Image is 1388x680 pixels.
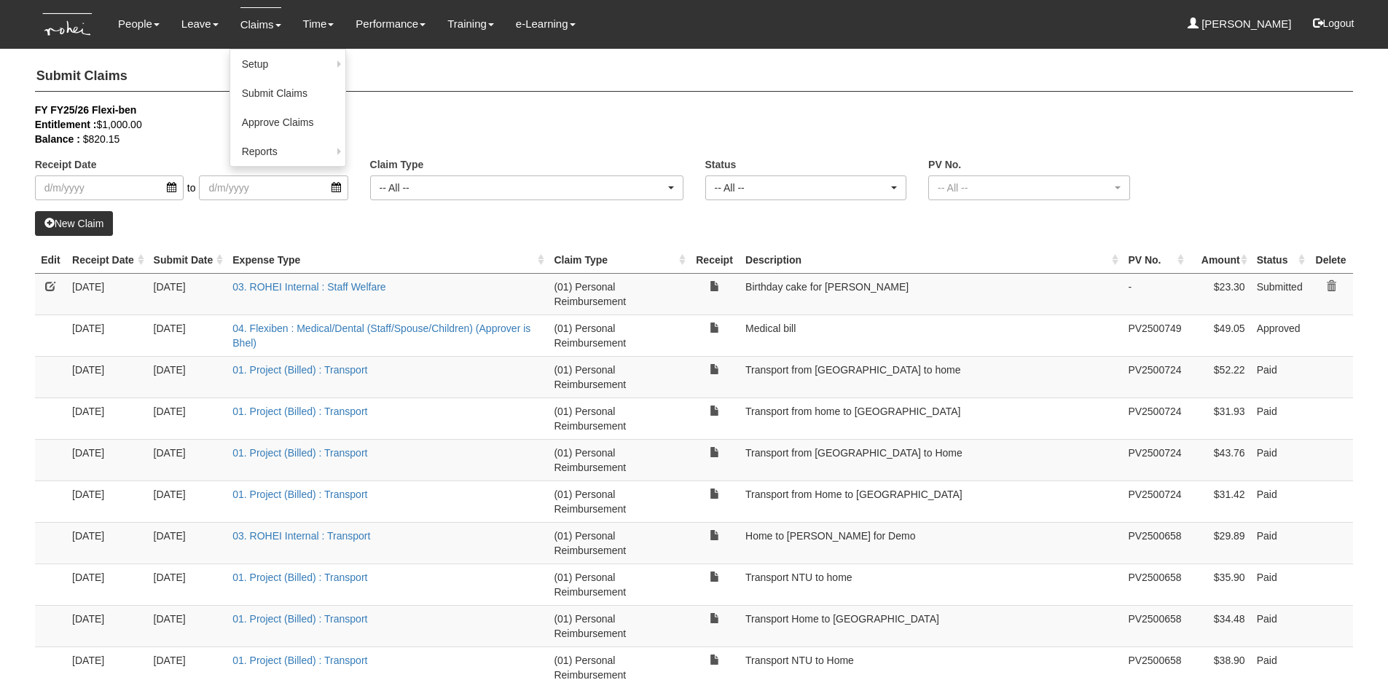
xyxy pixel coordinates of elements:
a: Setup [230,50,345,79]
td: [DATE] [66,605,148,647]
label: Claim Type [370,157,424,172]
input: d/m/yyyy [199,175,348,200]
iframe: chat widget [1327,622,1373,665]
td: PV2500724 [1122,439,1187,481]
button: Logout [1303,6,1365,41]
td: $29.89 [1188,522,1251,564]
b: Entitlement : [35,119,97,130]
th: Amount : activate to sort column ascending [1188,247,1251,274]
td: - [1122,273,1187,315]
div: -- All -- [938,181,1112,195]
input: d/m/yyyy [35,175,184,200]
td: Transport from home to [GEOGRAPHIC_DATA] [740,398,1122,439]
td: PV2500658 [1122,522,1187,564]
td: Medical bill [740,315,1122,356]
td: $31.93 [1188,398,1251,439]
td: (01) Personal Reimbursement [548,605,689,647]
td: $23.30 [1188,273,1251,315]
td: Paid [1251,564,1309,605]
td: PV2500724 [1122,398,1187,439]
td: [DATE] [148,439,227,481]
td: Transport from [GEOGRAPHIC_DATA] to home [740,356,1122,398]
a: 01. Project (Billed) : Transport [232,613,367,625]
a: New Claim [35,211,114,236]
td: Transport from [GEOGRAPHIC_DATA] to Home [740,439,1122,481]
h4: Submit Claims [35,62,1354,92]
td: [DATE] [66,273,148,315]
th: Receipt Date : activate to sort column ascending [66,247,148,274]
td: PV2500658 [1122,564,1187,605]
td: PV2500724 [1122,481,1187,522]
a: 03. ROHEI Internal : Staff Welfare [232,281,385,293]
td: PV2500724 [1122,356,1187,398]
td: [DATE] [148,522,227,564]
a: 01. Project (Billed) : Transport [232,364,367,376]
td: PV2500749 [1122,315,1187,356]
a: Submit Claims [230,79,345,108]
td: Home to [PERSON_NAME] for Demo [740,522,1122,564]
td: [DATE] [66,564,148,605]
td: $43.76 [1188,439,1251,481]
td: Transport from Home to [GEOGRAPHIC_DATA] [740,481,1122,522]
td: Birthday cake for [PERSON_NAME] [740,273,1122,315]
td: [DATE] [148,481,227,522]
th: Delete [1309,247,1354,274]
label: Status [705,157,737,172]
td: [DATE] [66,356,148,398]
td: [DATE] [66,439,148,481]
span: to [184,175,200,200]
th: Submit Date : activate to sort column ascending [148,247,227,274]
td: (01) Personal Reimbursement [548,564,689,605]
td: Paid [1251,439,1309,481]
td: $34.48 [1188,605,1251,647]
a: Approve Claims [230,108,345,137]
div: $1,000.00 [35,117,1332,132]
th: Receipt [689,247,740,274]
a: 04. Flexiben : Medical/Dental (Staff/Spouse/Children) (Approver is Bhel) [232,323,530,349]
b: Balance : [35,133,80,145]
button: -- All -- [928,175,1130,200]
td: (01) Personal Reimbursement [548,273,689,315]
td: Paid [1251,481,1309,522]
td: $35.90 [1188,564,1251,605]
th: Description : activate to sort column ascending [740,247,1122,274]
th: Edit [35,247,66,274]
a: [PERSON_NAME] [1188,7,1292,41]
th: Expense Type : activate to sort column ascending [227,247,548,274]
td: [DATE] [148,564,227,605]
a: Performance [356,7,426,41]
td: [DATE] [148,356,227,398]
td: Submitted [1251,273,1309,315]
td: Transport NTU to home [740,564,1122,605]
b: FY FY25/26 Flexi-ben [35,104,137,116]
td: (01) Personal Reimbursement [548,315,689,356]
label: Receipt Date [35,157,97,172]
td: (01) Personal Reimbursement [548,356,689,398]
a: 01. Project (Billed) : Transport [232,572,367,583]
a: Reports [230,137,345,166]
label: PV No. [928,157,961,172]
td: (01) Personal Reimbursement [548,522,689,564]
td: Paid [1251,356,1309,398]
td: PV2500658 [1122,605,1187,647]
td: $52.22 [1188,356,1251,398]
td: Approved [1251,315,1309,356]
th: PV No. : activate to sort column ascending [1122,247,1187,274]
a: 01. Project (Billed) : Transport [232,489,367,500]
a: Training [447,7,494,41]
td: $49.05 [1188,315,1251,356]
td: (01) Personal Reimbursement [548,481,689,522]
td: Transport Home to [GEOGRAPHIC_DATA] [740,605,1122,647]
a: e-Learning [516,7,576,41]
td: Paid [1251,398,1309,439]
td: [DATE] [148,605,227,647]
a: 01. Project (Billed) : Transport [232,406,367,417]
a: Claims [240,7,281,41]
a: Leave [181,7,219,41]
td: [DATE] [148,315,227,356]
td: [DATE] [66,522,148,564]
span: $820.15 [83,133,120,145]
td: [DATE] [66,315,148,356]
td: [DATE] [148,398,227,439]
a: 01. Project (Billed) : Transport [232,447,367,459]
